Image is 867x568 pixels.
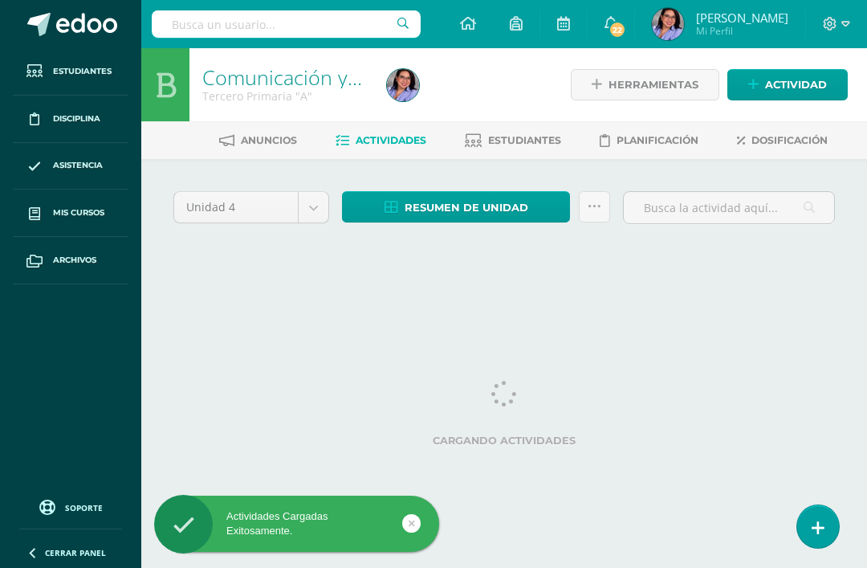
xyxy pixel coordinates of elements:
span: Resumen de unidad [405,193,528,223]
a: Actividad [727,69,848,100]
input: Busca la actividad aquí... [624,192,834,223]
a: Planificación [600,128,698,153]
a: Unidad 4 [174,192,328,223]
a: Disciplina [13,96,128,143]
span: Mis cursos [53,206,104,219]
span: Dosificación [751,134,828,146]
span: Unidad 4 [186,192,286,223]
a: Comunicación y Lenguaje,Idioma Español [202,63,580,91]
span: Soporte [65,502,103,513]
a: Resumen de unidad [342,191,570,223]
span: Asistencia [53,159,103,172]
span: Archivos [53,254,96,267]
span: Disciplina [53,112,100,125]
a: Archivos [13,237,128,284]
a: Soporte [19,496,122,517]
a: Mis cursos [13,190,128,237]
a: Dosificación [737,128,828,153]
a: Estudiantes [13,48,128,96]
span: Cerrar panel [45,547,106,558]
label: Cargando actividades [173,435,835,447]
span: Estudiantes [488,134,561,146]
span: Herramientas [609,70,698,100]
a: Actividades [336,128,426,153]
span: Anuncios [241,134,297,146]
img: a07f8062d36f651b29b4b4d8f24c68a3.png [387,69,419,101]
a: Herramientas [571,69,719,100]
span: Actividades [356,134,426,146]
a: Asistencia [13,143,128,190]
span: 22 [609,21,626,39]
span: Estudiantes [53,65,112,78]
h1: Comunicación y Lenguaje,Idioma Español [202,66,368,88]
span: [PERSON_NAME] [696,10,788,26]
span: Mi Perfil [696,24,788,38]
a: Estudiantes [465,128,561,153]
img: a07f8062d36f651b29b4b4d8f24c68a3.png [652,8,684,40]
span: Planificación [617,134,698,146]
input: Busca un usuario... [152,10,420,38]
div: Tercero Primaria 'A' [202,88,368,104]
div: Actividades Cargadas Exitosamente. [154,509,439,538]
span: Actividad [765,70,827,100]
a: Anuncios [219,128,297,153]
